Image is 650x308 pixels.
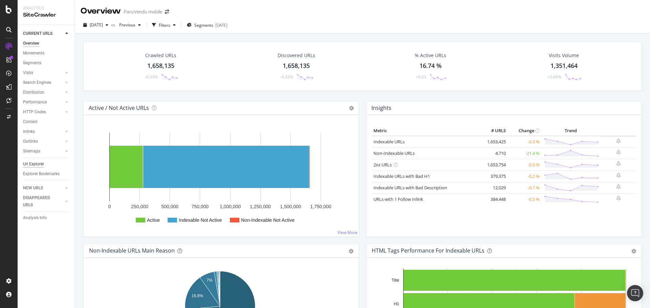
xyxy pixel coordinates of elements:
[23,128,35,135] div: Inlinks
[23,118,38,125] div: Content
[192,204,209,209] text: 750,000
[373,162,392,168] a: 2xx URLs
[23,79,51,86] div: Search Engines
[23,214,70,221] a: Analysis Info
[507,136,541,148] td: -0.3 %
[23,69,33,76] div: Visits
[23,170,70,177] a: Explorer Bookmarks
[23,99,47,106] div: Performance
[23,79,63,86] a: Search Engines
[194,22,213,28] span: Segments
[480,159,507,170] td: 1,653,754
[23,161,70,168] a: Url Explorer
[23,194,63,209] a: DISAPPEARED URLS
[81,20,111,30] button: [DATE]
[215,22,227,28] div: [DATE]
[547,74,561,80] div: +2.69%
[631,249,636,254] div: gear
[147,62,174,70] div: 1,658,135
[507,159,541,170] td: -0.3 %
[480,126,507,136] th: # URLS
[23,60,41,67] div: Segments
[89,126,353,231] svg: A chart.
[507,182,541,193] td: -0.7 %
[480,193,507,205] td: 384,448
[372,247,484,254] div: HTML Tags Performance for Indexable URLs
[89,103,149,113] h4: Active / Not Active URLs
[192,293,203,298] text: 16.8%
[23,11,69,19] div: SiteCrawler
[250,204,271,209] text: 1,250,000
[108,204,111,209] text: 0
[147,217,160,223] text: Active
[310,204,331,209] text: 1,750,000
[371,103,391,113] h4: Insights
[283,62,310,70] div: 1,658,135
[23,148,40,155] div: Sitemaps
[480,170,507,182] td: 379,375
[394,302,399,306] text: H1
[280,74,293,80] div: -0.33%
[90,22,103,28] span: 2025 Aug. 25th
[23,50,44,57] div: Movements
[165,9,169,14] div: arrow-right-arrow-left
[179,217,222,223] text: Indexable Not Active
[89,247,175,254] div: Non-Indexable URLs Main Reason
[131,204,148,209] text: 250,000
[23,89,63,96] a: Distribution
[373,150,415,156] a: Non-Indexable URLs
[23,40,39,47] div: Overview
[23,185,63,192] a: NEW URLS
[23,128,63,135] a: Inlinks
[480,147,507,159] td: 4,710
[116,22,135,28] span: Previous
[480,136,507,148] td: 1,653,425
[373,173,430,179] a: Indexable URLs with Bad H1
[507,193,541,205] td: -0.5 %
[23,214,47,221] div: Analysis Info
[616,172,621,178] div: bell-plus
[338,230,357,235] a: View More
[541,126,601,136] th: Trend
[419,62,442,70] div: 16.74 %
[373,185,447,191] a: Indexable URLs with Bad Description
[81,5,121,17] div: Overview
[507,126,541,136] th: Change
[392,278,399,283] text: Title
[349,106,354,111] i: Options
[549,52,579,59] div: Visits Volume
[116,20,144,30] button: Previous
[23,109,46,116] div: HTTP Codes
[111,22,116,28] span: vs
[416,74,426,80] div: +0.63
[23,118,70,125] a: Content
[124,8,162,15] div: ParuVendu mobile
[207,278,213,283] text: 7%
[23,30,52,37] div: CURRENT URLS
[23,89,44,96] div: Distribution
[23,109,63,116] a: HTTP Codes
[349,249,353,254] div: gear
[145,52,176,59] div: Crawled URLs
[507,170,541,182] td: -0.2 %
[159,22,170,28] div: Filters
[23,161,44,168] div: Url Explorer
[373,196,423,202] a: URLs with 1 Follow Inlink
[23,170,60,177] div: Explorer Bookmarks
[23,138,38,145] div: Outlinks
[616,149,621,155] div: bell-plus
[616,195,621,201] div: bell-plus
[23,30,63,37] a: CURRENT URLS
[23,50,70,57] a: Movements
[280,204,301,209] text: 1,500,000
[23,138,63,145] a: Outlinks
[241,217,295,223] text: Non-Indexable Not Active
[415,52,446,59] div: % Active URLs
[23,69,63,76] a: Visits
[23,60,70,67] a: Segments
[23,148,63,155] a: Sitemaps
[220,204,241,209] text: 1,000,000
[480,182,507,193] td: 12,029
[23,40,70,47] a: Overview
[507,147,541,159] td: -21.4 %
